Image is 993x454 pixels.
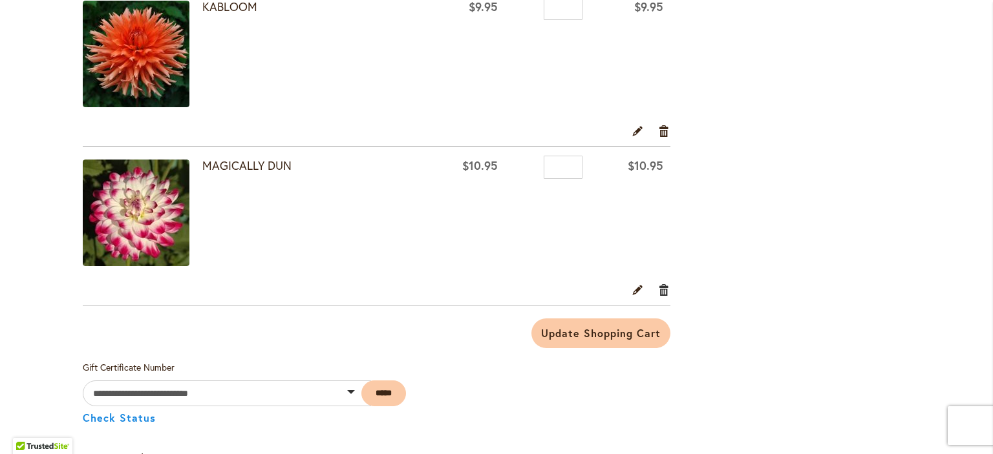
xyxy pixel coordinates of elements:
[83,413,156,423] button: Check Status
[10,408,46,444] iframe: Launch Accessibility Center
[462,158,498,173] span: $10.95
[83,1,202,110] a: KABLOOM
[628,158,663,173] span: $10.95
[202,158,292,173] a: MAGICALLY DUN
[83,1,189,107] img: KABLOOM
[83,160,189,266] img: MAGICALLY DUN
[531,318,670,348] button: Update Shopping Cart
[541,326,660,340] span: Update Shopping Cart
[83,361,175,373] span: Gift Certificate Number
[83,160,202,269] a: MAGICALLY DUN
